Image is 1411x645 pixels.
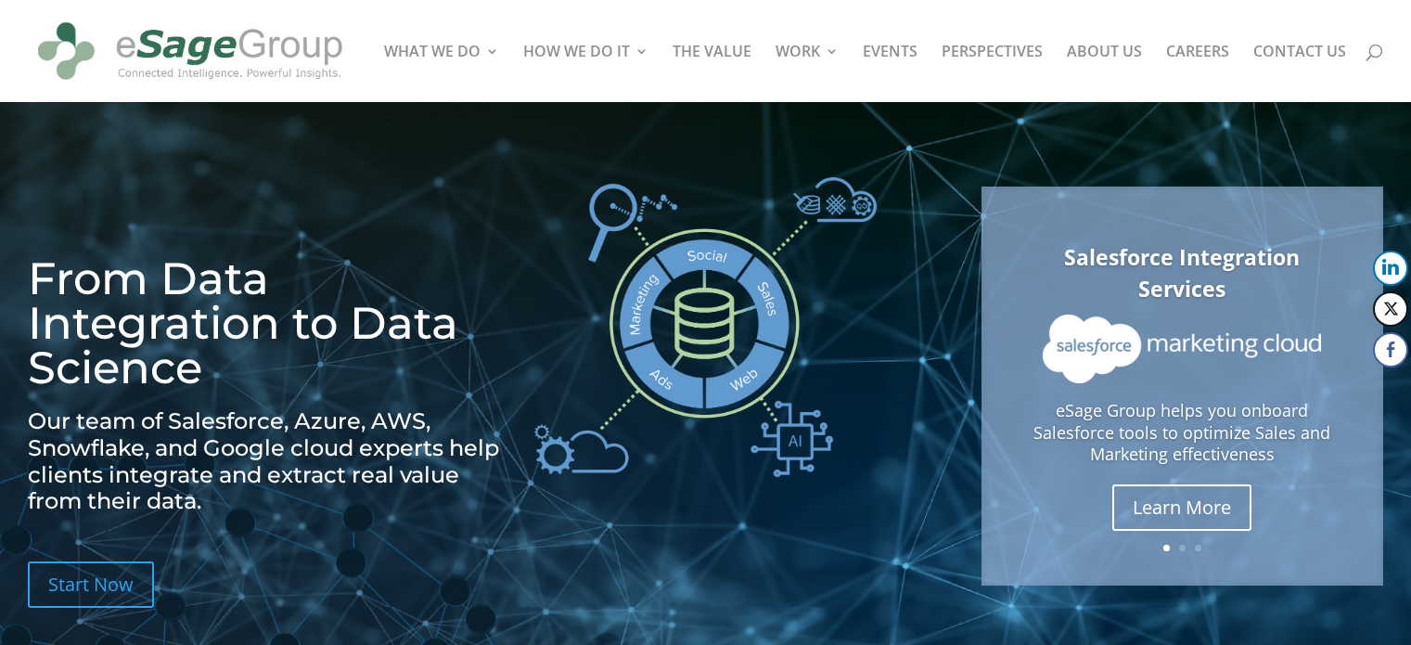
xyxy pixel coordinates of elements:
[776,45,839,102] a: WORK
[1033,400,1330,466] p: eSage Group helps you onboard Salesforce tools to optimize Sales and Marketing effectiveness
[28,561,154,608] a: Start Now
[1163,545,1170,551] a: 1
[28,256,510,399] h1: From Data Integration to Data Science
[942,45,1043,102] a: PERSPECTIVES
[1112,484,1251,531] a: Learn More
[1166,45,1229,102] a: CAREERS
[1373,332,1408,368] button: Facebook Share
[28,408,510,524] h2: Our team of Salesforce, Azure, AWS, Snowflake, and Google cloud experts help clients integrate an...
[1195,545,1201,551] a: 3
[523,45,648,102] a: HOW WE DO IT
[1064,242,1300,304] a: Salesforce Integration Services
[1179,545,1186,551] a: 2
[384,45,499,102] a: WHAT WE DO
[1067,45,1142,102] a: ABOUT US
[1373,251,1408,286] button: LinkedIn Share
[1253,45,1346,102] a: CONTACT US
[32,7,349,95] img: eSage Group
[673,45,751,102] a: THE VALUE
[863,45,917,102] a: EVENTS
[1373,291,1408,327] button: Twitter Share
